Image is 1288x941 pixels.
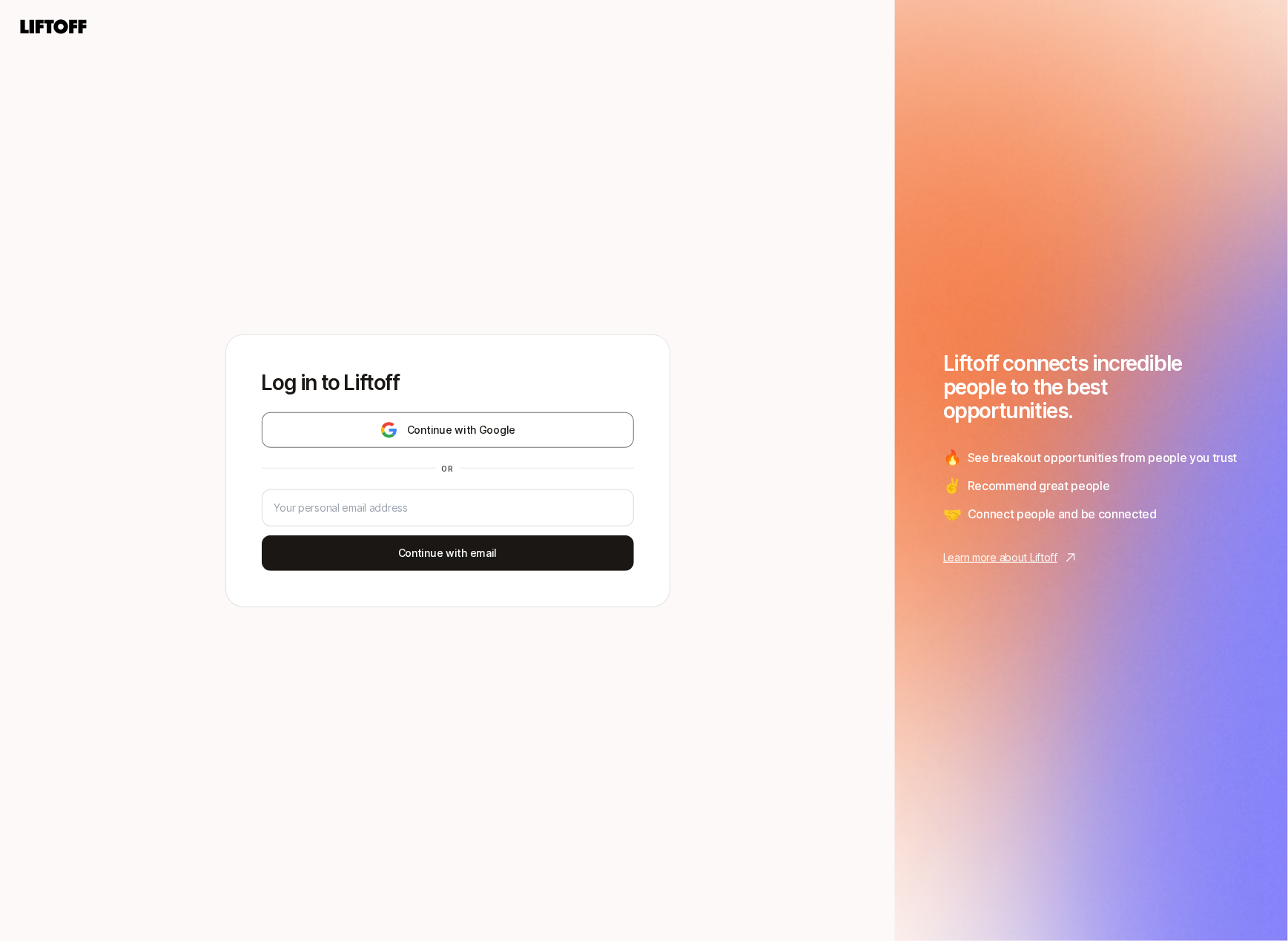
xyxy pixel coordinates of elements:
input: Your personal email address [274,499,621,517]
span: Recommend great people [968,476,1110,495]
button: Continue with email [262,535,634,571]
p: Learn more about Liftoff [943,549,1057,567]
button: Continue with Google [262,412,634,448]
h1: Liftoff connects incredible people to the best opportunities. [943,351,1240,423]
p: Log in to Liftoff [262,371,634,394]
span: ✌️ [943,475,962,497]
span: Connect people and be connected [968,504,1157,524]
span: 🔥 [943,446,962,469]
div: or [436,463,460,475]
span: 🤝 [943,503,962,525]
a: Learn more about Liftoff [943,549,1240,567]
span: See breakout opportunities from people you trust [968,448,1238,467]
img: google-logo [380,421,398,439]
